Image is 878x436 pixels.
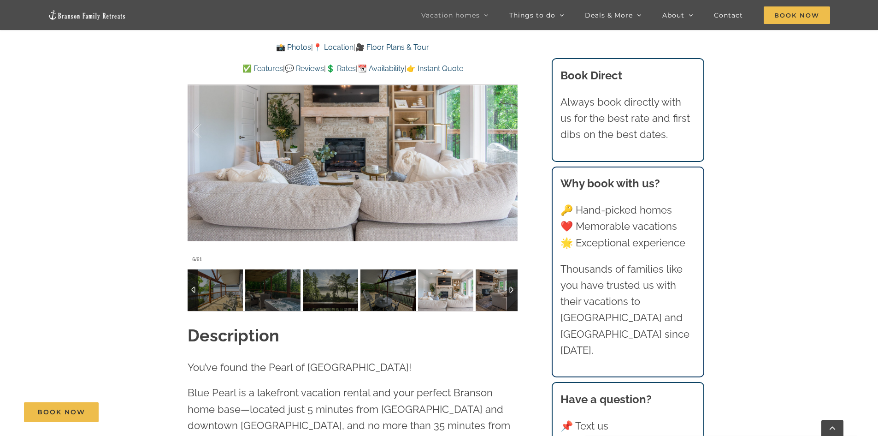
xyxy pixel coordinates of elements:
[418,269,473,311] img: Blue-Pearl-vacation-home-rental-Lake-Taneycomo-2047-scaled.jpg-nggid03903-ngg0dyn-120x90-00f0w010...
[560,391,695,408] h3: Have a question?
[24,402,99,422] a: Book Now
[37,408,85,416] span: Book Now
[276,43,311,52] a: 📸 Photos
[585,12,633,18] span: Deals & More
[421,12,480,18] span: Vacation homes
[188,42,518,54] p: | |
[360,269,416,311] img: Blue-Pearl-lakefront-vacation-rental-home-fog-3-scaled.jpg-nggid03890-ngg0dyn-120x90-00f0w010c011...
[476,269,531,311] img: Blue-Pearl-vacation-home-rental-Lake-Taneycomo-2044-scaled.jpg-nggid03902-ngg0dyn-120x90-00f0w010...
[188,361,412,373] span: You’ve found the Pearl of [GEOGRAPHIC_DATA]!
[48,10,126,20] img: Branson Family Retreats Logo
[714,12,743,18] span: Contact
[509,12,555,18] span: Things to do
[764,6,830,24] span: Book Now
[560,261,695,358] p: Thousands of families like you have trusted us with their vacations to [GEOGRAPHIC_DATA] and [GEO...
[358,64,405,73] a: 📆 Availability
[560,202,695,251] p: 🔑 Hand-picked homes ❤️ Memorable vacations 🌟 Exceptional experience
[355,43,429,52] a: 🎥 Floor Plans & Tour
[188,63,518,75] p: | | | |
[242,64,283,73] a: ✅ Features
[662,12,684,18] span: About
[313,43,354,52] a: 📍 Location
[560,175,695,192] h3: Why book with us?
[245,269,301,311] img: Blue-Pearl-vacation-home-rental-Lake-Taneycomo-2155-scaled.jpg-nggid03945-ngg0dyn-120x90-00f0w010...
[188,326,279,345] strong: Description
[285,64,324,73] a: 💬 Reviews
[188,269,243,311] img: Blue-Pearl-vacation-home-rental-Lake-Taneycomo-2145-scaled.jpg-nggid03931-ngg0dyn-120x90-00f0w010...
[303,269,358,311] img: Blue-Pearl-lakefront-vacation-rental-home-fog-2-scaled.jpg-nggid03889-ngg0dyn-120x90-00f0w010c011...
[326,64,356,73] a: 💲 Rates
[560,94,695,143] p: Always book directly with us for the best rate and first dibs on the best dates.
[407,64,463,73] a: 👉 Instant Quote
[560,67,695,84] h3: Book Direct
